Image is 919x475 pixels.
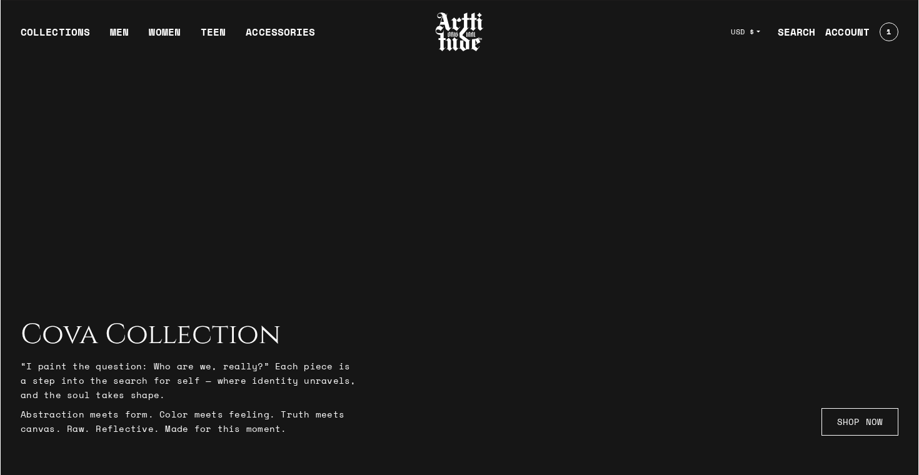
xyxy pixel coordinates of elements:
[815,19,870,44] a: ACCOUNT
[246,24,315,49] div: ACCESSORIES
[768,19,816,44] a: SEARCH
[821,408,898,436] a: SHOP NOW
[149,24,181,49] a: WOMEN
[21,407,358,436] p: Abstraction meets form. Color meets feeling. Truth meets canvas. Raw. Reflective. Made for this m...
[731,27,755,37] span: USD $
[21,319,358,351] h2: Cova Collection
[886,28,891,36] span: 1
[201,24,226,49] a: TEEN
[11,24,325,49] ul: Main navigation
[21,24,90,49] div: COLLECTIONS
[723,18,768,46] button: USD $
[870,17,898,46] a: Open cart
[434,11,485,53] img: Arttitude
[110,24,129,49] a: MEN
[21,359,358,402] p: “I paint the question: Who are we, really?” Each piece is a step into the search for self — where...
